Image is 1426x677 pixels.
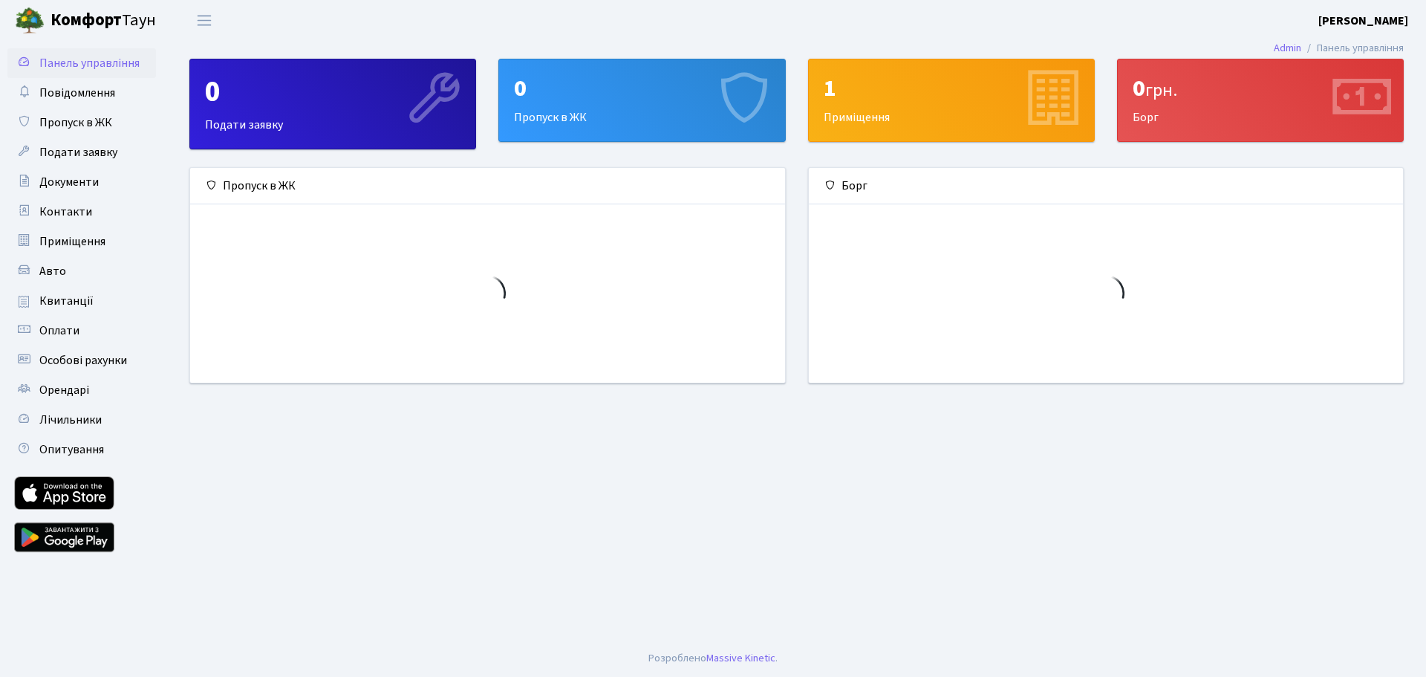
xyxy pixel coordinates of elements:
[1133,74,1388,103] div: 0
[809,59,1094,141] div: Приміщення
[51,8,122,32] b: Комфорт
[7,167,156,197] a: Документи
[7,48,156,78] a: Панель управління
[7,137,156,167] a: Подати заявку
[39,114,112,131] span: Пропуск в ЖК
[39,441,104,458] span: Опитування
[1274,40,1301,56] a: Admin
[7,108,156,137] a: Пропуск в ЖК
[190,168,785,204] div: Пропуск в ЖК
[7,256,156,286] a: Авто
[7,435,156,464] a: Опитування
[186,8,223,33] button: Переключити навігацію
[39,412,102,428] span: Лічильники
[1251,33,1426,64] nav: breadcrumb
[189,59,476,149] a: 0Подати заявку
[498,59,785,142] a: 0Пропуск в ЖК
[51,8,156,33] span: Таун
[205,74,460,110] div: 0
[1318,12,1408,30] a: [PERSON_NAME]
[809,168,1404,204] div: Борг
[1145,77,1177,103] span: грн.
[648,650,778,667] div: Розроблено .
[7,346,156,375] a: Особові рахунки
[7,286,156,316] a: Квитанції
[39,263,66,279] span: Авто
[190,59,475,149] div: Подати заявку
[7,405,156,435] a: Лічильники
[1118,59,1403,141] div: Борг
[7,375,156,405] a: Орендарі
[824,74,1079,103] div: 1
[39,233,105,250] span: Приміщення
[39,55,140,71] span: Панель управління
[39,144,117,161] span: Подати заявку
[39,352,127,369] span: Особові рахунки
[1318,13,1408,29] b: [PERSON_NAME]
[706,650,775,666] a: Massive Kinetic
[7,197,156,227] a: Контакти
[499,59,784,141] div: Пропуск в ЖК
[808,59,1095,142] a: 1Приміщення
[39,174,99,190] span: Документи
[7,316,156,346] a: Оплати
[39,85,115,101] span: Повідомлення
[39,323,79,339] span: Оплати
[1301,40,1404,56] li: Панель управління
[39,382,89,398] span: Орендарі
[7,227,156,256] a: Приміщення
[39,293,94,309] span: Квитанції
[39,204,92,220] span: Контакти
[15,6,45,36] img: logo.png
[7,78,156,108] a: Повідомлення
[514,74,769,103] div: 0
